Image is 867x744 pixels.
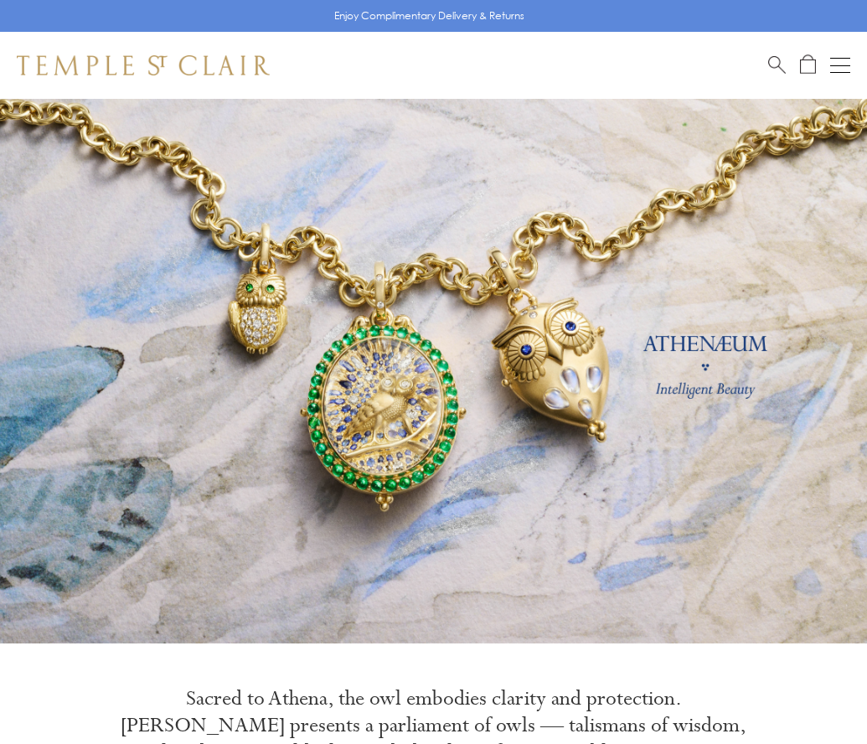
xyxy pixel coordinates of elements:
button: Open navigation [830,55,850,75]
a: Search [768,54,786,75]
p: Enjoy Complimentary Delivery & Returns [334,8,524,24]
a: Open Shopping Bag [800,54,816,75]
img: Temple St. Clair [17,55,270,75]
